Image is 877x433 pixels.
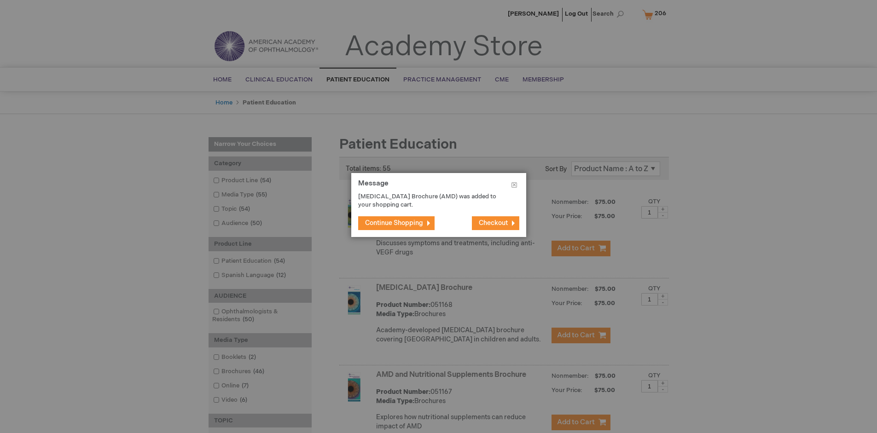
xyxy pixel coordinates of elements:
[358,180,519,192] h1: Message
[358,216,435,230] button: Continue Shopping
[365,219,423,227] span: Continue Shopping
[479,219,508,227] span: Checkout
[358,192,505,209] p: [MEDICAL_DATA] Brochure (AMD) was added to your shopping cart.
[472,216,519,230] button: Checkout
